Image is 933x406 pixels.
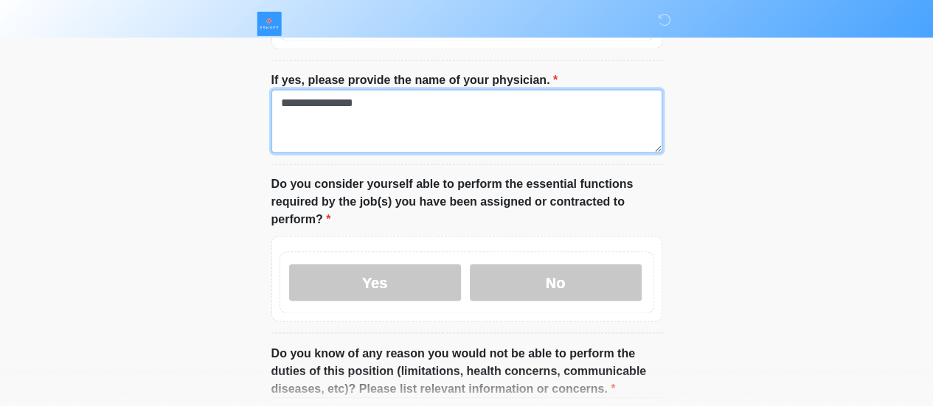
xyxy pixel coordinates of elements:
label: Do you consider yourself able to perform the essential functions required by the job(s) you have ... [271,175,662,228]
label: Yes [289,264,461,301]
label: Do you know of any reason you would not be able to perform the duties of this position (limitatio... [271,344,662,397]
label: If yes, please provide the name of your physician. [271,71,558,89]
img: ESHYFT Logo [257,11,282,36]
label: No [470,264,642,301]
